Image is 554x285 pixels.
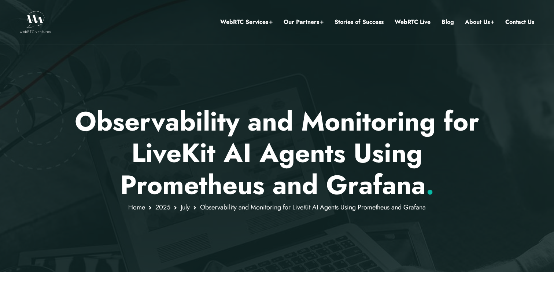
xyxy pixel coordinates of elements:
[335,17,384,27] a: Stories of Success
[128,202,145,212] a: Home
[505,17,534,27] a: Contact Us
[426,166,434,204] span: .
[395,17,431,27] a: WebRTC Live
[181,202,190,212] a: July
[63,106,492,201] p: Observability and Monitoring for LiveKit AI Agents Using Prometheus and Grafana
[220,17,273,27] a: WebRTC Services
[284,17,324,27] a: Our Partners
[442,17,454,27] a: Blog
[20,11,51,33] img: WebRTC.ventures
[200,202,426,212] span: Observability and Monitoring for LiveKit AI Agents Using Prometheus and Grafana
[465,17,494,27] a: About Us
[155,202,170,212] a: 2025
